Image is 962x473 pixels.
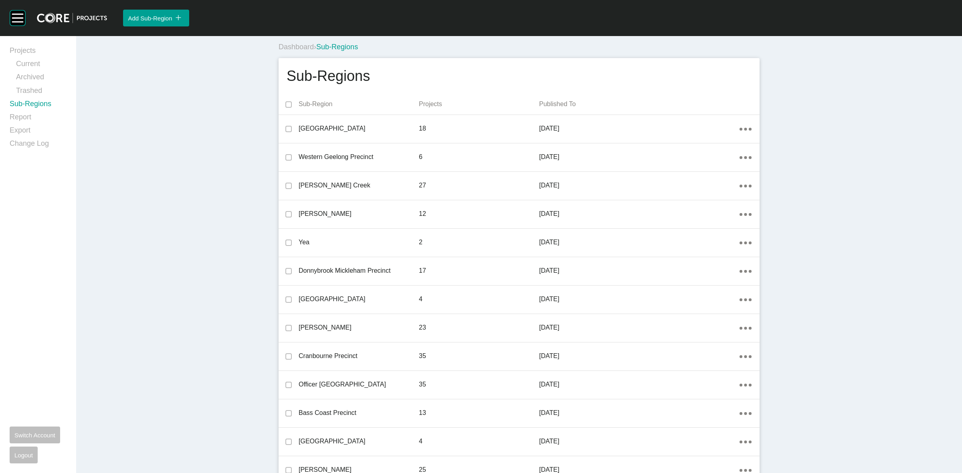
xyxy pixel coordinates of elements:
[123,10,189,26] button: Add Sub-Region
[10,46,67,59] a: Projects
[16,59,67,72] a: Current
[419,124,539,133] p: 18
[419,181,539,190] p: 27
[16,72,67,85] a: Archived
[419,380,539,389] p: 35
[539,352,740,360] p: [DATE]
[299,380,419,389] p: Officer [GEOGRAPHIC_DATA]
[419,153,539,161] p: 6
[316,43,358,51] span: Sub-Regions
[299,352,419,360] p: Cranbourne Precinct
[14,452,33,459] span: Logout
[10,427,60,443] button: Switch Account
[419,295,539,304] p: 4
[419,209,539,218] p: 12
[539,181,740,190] p: [DATE]
[299,209,419,218] p: [PERSON_NAME]
[539,437,740,446] p: [DATE]
[16,86,67,99] a: Trashed
[539,380,740,389] p: [DATE]
[299,100,419,109] p: Sub-Region
[14,432,55,439] span: Switch Account
[279,43,314,51] a: Dashboard
[299,409,419,417] p: Bass Coast Precinct
[539,100,740,109] p: Published To
[10,112,67,125] a: Report
[299,266,419,275] p: Donnybrook Mickleham Precinct
[299,238,419,247] p: Yea
[299,295,419,304] p: [GEOGRAPHIC_DATA]
[299,323,419,332] p: [PERSON_NAME]
[419,100,539,109] p: Projects
[10,125,67,139] a: Export
[299,153,419,161] p: Western Geelong Precinct
[539,323,740,332] p: [DATE]
[299,124,419,133] p: [GEOGRAPHIC_DATA]
[37,13,107,23] img: core-logo-dark.3138cae2.png
[419,352,539,360] p: 35
[419,238,539,247] p: 2
[539,295,740,304] p: [DATE]
[314,43,316,51] span: ›
[10,447,38,463] button: Logout
[539,153,740,161] p: [DATE]
[419,409,539,417] p: 13
[539,266,740,275] p: [DATE]
[10,99,67,112] a: Sub-Regions
[287,66,370,86] h1: Sub-Regions
[128,15,172,22] span: Add Sub-Region
[299,437,419,446] p: [GEOGRAPHIC_DATA]
[539,238,740,247] p: [DATE]
[539,209,740,218] p: [DATE]
[419,437,539,446] p: 4
[539,124,740,133] p: [DATE]
[539,409,740,417] p: [DATE]
[419,266,539,275] p: 17
[10,139,67,152] a: Change Log
[419,323,539,332] p: 23
[299,181,419,190] p: [PERSON_NAME] Creek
